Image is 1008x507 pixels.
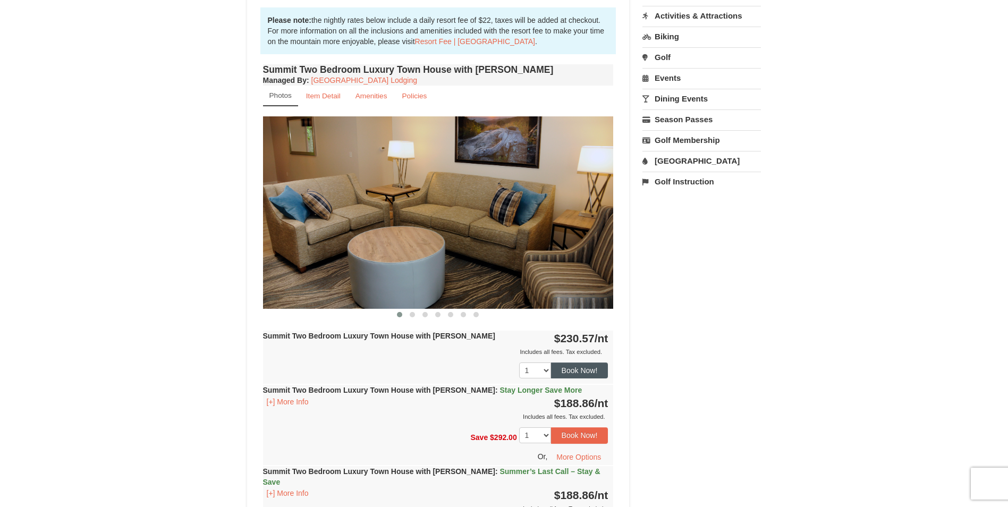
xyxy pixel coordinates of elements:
[642,47,761,67] a: Golf
[551,362,608,378] button: Book Now!
[269,91,292,99] small: Photos
[355,92,387,100] small: Amenities
[642,6,761,26] a: Activities & Attractions
[263,487,312,499] button: [+] More Info
[402,92,427,100] small: Policies
[263,116,614,308] img: 18876286-202-fb468a36.png
[263,64,614,75] h4: Summit Two Bedroom Luxury Town House with [PERSON_NAME]
[263,411,608,422] div: Includes all fees. Tax excluded.
[263,396,312,408] button: [+] More Info
[551,427,608,443] button: Book Now!
[263,347,608,357] div: Includes all fees. Tax excluded.
[595,489,608,501] span: /nt
[495,467,498,476] span: :
[490,433,517,442] span: $292.00
[395,86,434,106] a: Policies
[263,386,582,394] strong: Summit Two Bedroom Luxury Town House with [PERSON_NAME]
[263,467,600,486] strong: Summit Two Bedroom Luxury Town House with [PERSON_NAME]
[538,452,548,460] span: Or,
[642,27,761,46] a: Biking
[554,489,595,501] span: $188.86
[495,386,498,394] span: :
[642,130,761,150] a: Golf Membership
[349,86,394,106] a: Amenities
[642,109,761,129] a: Season Passes
[595,397,608,409] span: /nt
[642,172,761,191] a: Golf Instruction
[554,397,595,409] span: $188.86
[595,332,608,344] span: /nt
[415,37,535,46] a: Resort Fee | [GEOGRAPHIC_DATA]
[260,7,616,54] div: the nightly rates below include a daily resort fee of $22, taxes will be added at checkout. For m...
[306,92,341,100] small: Item Detail
[263,467,600,486] span: Summer’s Last Call – Stay & Save
[549,449,608,465] button: More Options
[263,86,298,106] a: Photos
[263,76,307,84] span: Managed By
[642,151,761,171] a: [GEOGRAPHIC_DATA]
[642,89,761,108] a: Dining Events
[642,68,761,88] a: Events
[268,16,311,24] strong: Please note:
[299,86,348,106] a: Item Detail
[263,76,309,84] strong: :
[311,76,417,84] a: [GEOGRAPHIC_DATA] Lodging
[470,433,488,442] span: Save
[499,386,582,394] span: Stay Longer Save More
[263,332,495,340] strong: Summit Two Bedroom Luxury Town House with [PERSON_NAME]
[554,332,608,344] strong: $230.57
